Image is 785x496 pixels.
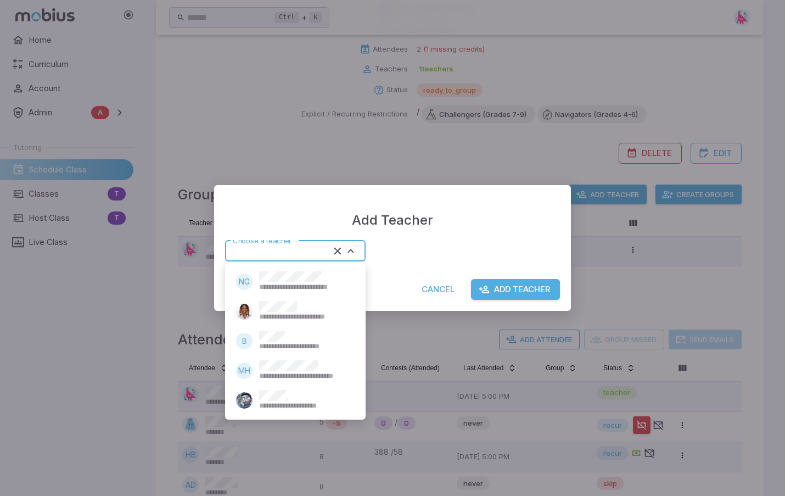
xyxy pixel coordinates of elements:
button: Cancel [414,279,462,300]
div: NG [236,274,253,290]
img: msmoorelessons.png [236,303,253,320]
button: Clear [330,244,345,258]
h2: Add Teacher [214,185,571,240]
img: andrew.jpg [236,392,253,409]
div: MH [236,363,253,379]
button: Close [344,244,358,258]
label: Choose a teacher [233,236,291,246]
button: Add Teacher [471,279,560,300]
div: B [236,333,253,349]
